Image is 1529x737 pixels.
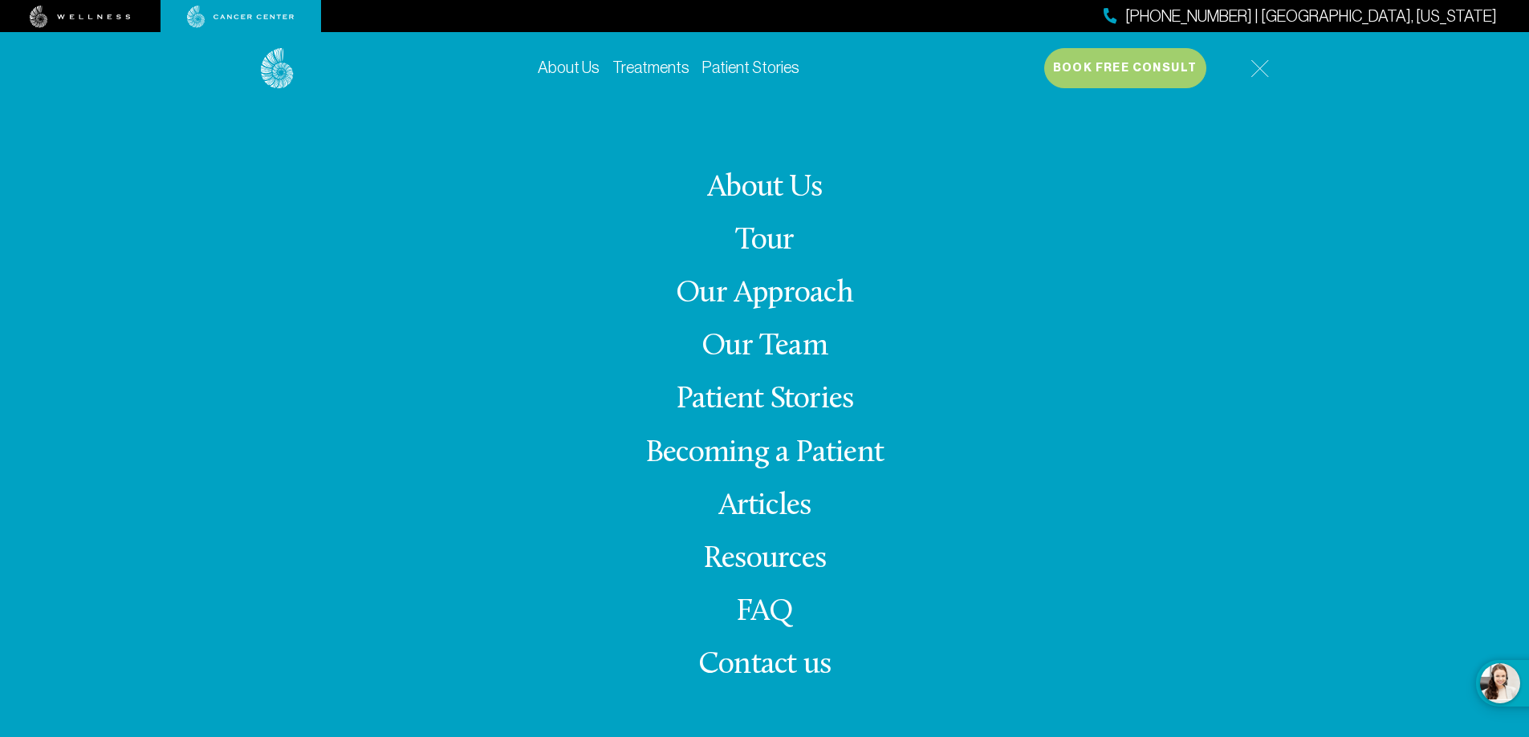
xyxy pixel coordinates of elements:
a: FAQ [736,597,794,628]
span: [PHONE_NUMBER] | [GEOGRAPHIC_DATA], [US_STATE] [1125,5,1497,28]
a: About Us [538,59,600,76]
span: Contact us [698,650,831,681]
a: [PHONE_NUMBER] | [GEOGRAPHIC_DATA], [US_STATE] [1104,5,1497,28]
a: Articles [718,491,811,522]
a: About Us [707,172,822,204]
a: Resources [703,544,826,575]
img: cancer center [187,6,295,28]
a: Patient Stories [702,59,799,76]
img: logo [261,48,294,89]
a: Our Approach [676,278,853,310]
img: wellness [30,6,131,28]
a: Becoming a Patient [645,438,884,469]
button: Book Free Consult [1044,48,1206,88]
a: Treatments [612,59,689,76]
a: Patient Stories [676,384,854,415]
a: Our Team [701,331,828,362]
img: icon-hamburger [1250,59,1269,78]
a: Tour [735,225,795,257]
